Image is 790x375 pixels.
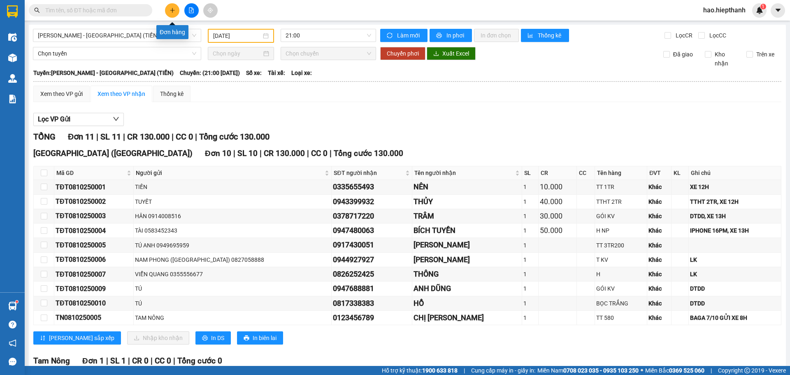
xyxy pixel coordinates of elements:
[648,313,670,322] div: Khác
[523,197,537,206] div: 1
[54,238,134,252] td: TĐT0810250005
[596,212,646,221] div: GÓI KV
[522,166,539,180] th: SL
[433,51,439,57] span: download
[647,166,671,180] th: ĐVT
[135,313,330,322] div: TAM NÔNG
[539,166,577,180] th: CR
[333,210,410,222] div: 0378717220
[596,197,646,206] div: TTHT 2TR
[648,270,670,279] div: Khác
[471,366,535,375] span: Cung cấp máy in - giấy in:
[253,333,276,342] span: In biên lai
[9,321,16,328] span: question-circle
[690,182,780,191] div: XE 12H
[641,369,643,372] span: ⚪️
[9,339,16,347] span: notification
[106,356,108,366] span: |
[127,132,170,142] span: CR 130.000
[128,356,130,366] span: |
[68,132,94,142] span: Đơn 11
[180,68,240,77] span: Chuyến: (21:00 [DATE])
[268,68,285,77] span: Tài xế:
[54,224,134,238] td: TĐT0810250004
[333,298,410,309] div: 0817338383
[33,70,174,76] b: Tuyến: [PERSON_NAME] - [GEOGRAPHIC_DATA] (TIỀN)
[56,226,132,236] div: TĐT0810250004
[333,196,410,207] div: 0943399932
[8,33,17,42] img: warehouse-icon
[523,299,537,308] div: 1
[8,74,17,83] img: warehouse-icon
[412,267,522,282] td: THÔNG
[211,333,224,342] span: In DS
[54,311,134,325] td: TN0810250005
[213,31,261,40] input: 08/10/2025
[648,182,670,191] div: Khác
[237,149,258,158] span: SL 10
[380,47,425,60] button: Chuyển phơi
[414,298,520,309] div: HỒ
[56,284,132,294] div: TĐT0810250009
[135,284,330,293] div: TÚ
[414,168,513,177] span: Tên người nhận
[333,181,410,193] div: 0335655493
[176,132,193,142] span: CC 0
[177,356,222,366] span: Tổng cước 0
[744,368,750,373] span: copyright
[412,282,522,296] td: ANH DŨNG
[332,195,412,209] td: 0943399932
[188,7,194,13] span: file-add
[172,132,174,142] span: |
[291,68,312,77] span: Loại xe:
[332,267,412,282] td: 0826252425
[771,3,785,18] button: caret-down
[690,299,780,308] div: DTDD
[412,180,522,194] td: NÊN
[414,268,520,280] div: THÔNG
[387,33,394,39] span: sync
[540,210,575,222] div: 30.000
[9,358,16,366] span: message
[648,226,670,235] div: Khác
[523,255,537,264] div: 1
[645,366,704,375] span: Miền Bắc
[669,367,704,374] strong: 0369 525 060
[412,209,522,224] td: TRÂM
[213,49,262,58] input: Chọn ngày
[397,31,421,40] span: Làm mới
[33,149,193,158] span: [GEOGRAPHIC_DATA] ([GEOGRAPHIC_DATA])
[412,296,522,311] td: HỒ
[40,89,83,98] div: Xem theo VP gửi
[648,299,670,308] div: Khác
[414,196,520,207] div: THỦY
[670,50,696,59] span: Đã giao
[233,149,235,158] span: |
[527,33,534,39] span: bar-chart
[523,313,537,322] div: 1
[98,89,145,98] div: Xem theo VP nhận
[427,47,476,60] button: downloadXuất Excel
[523,182,537,191] div: 1
[307,149,309,158] span: |
[56,196,132,207] div: TĐT0810250002
[135,226,330,235] div: TÀI 0583452343
[286,29,371,42] span: 21:00
[56,182,132,192] div: TĐT0810250001
[648,241,670,250] div: Khác
[33,356,70,366] span: Tam Nông
[165,3,179,18] button: plus
[595,166,648,180] th: Tên hàng
[54,180,134,194] td: TĐT0810250001
[596,182,646,191] div: TT 1TR
[333,254,410,266] div: 0944927927
[333,268,410,280] div: 0826252425
[260,149,262,158] span: |
[332,209,412,224] td: 0378717220
[135,197,330,206] div: TUYẾT
[412,224,522,238] td: BÍCH TUYỀN
[540,225,575,236] div: 50.000
[706,31,727,40] span: Lọc CC
[753,50,778,59] span: Trên xe
[414,225,520,236] div: BÍCH TUYỀN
